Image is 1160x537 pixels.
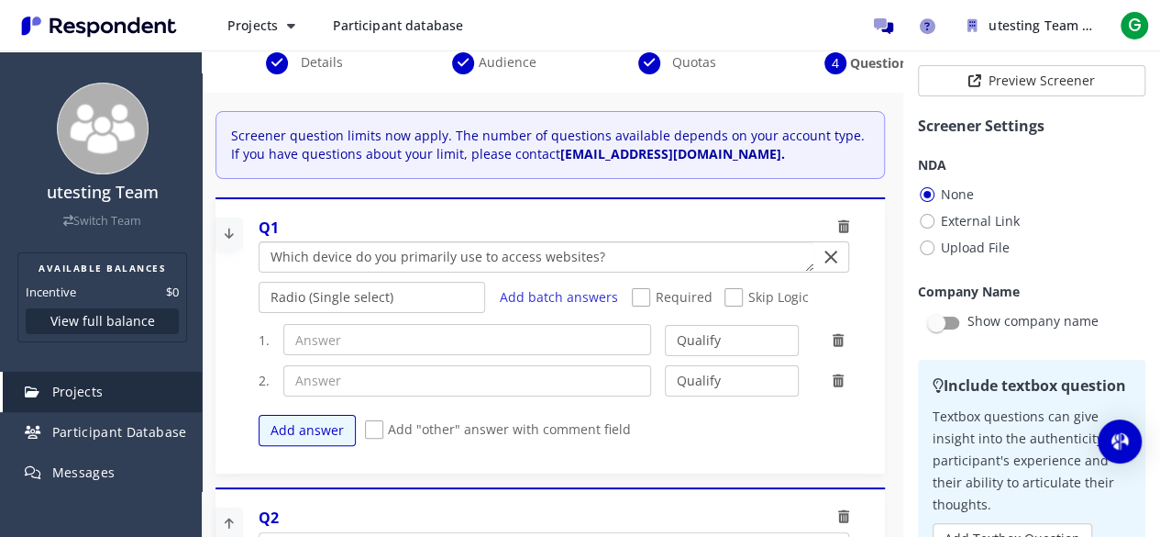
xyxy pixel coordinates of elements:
button: Preview Screener [918,65,1145,96]
div: Questions [774,52,960,74]
span: Messages [52,464,116,481]
span: None [918,184,974,206]
h1: NDA [918,155,1145,174]
span: G [1120,11,1149,40]
button: G [1116,9,1153,42]
span: Add batch answers [499,288,617,306]
img: team_avatar_256.png [57,83,149,174]
div: Quotas [588,52,774,74]
a: Participant database [317,9,478,42]
span: 2. [259,372,270,390]
a: Help and support [909,7,945,44]
span: 1. [259,331,270,350]
p: Screener question limits now apply. The number of questions available depends on your account typ... [231,127,873,163]
span: Participant database [332,17,463,34]
span: Details [292,53,352,72]
img: Respondent [15,11,183,41]
span: Projects [52,383,104,400]
span: Add "other" answer with comment field [365,420,631,442]
textarea: Which of the following categories best describes your firm's total assets under management (AUM)? [260,242,813,272]
input: Answer [283,365,651,397]
a: Add batch answers [499,288,618,307]
button: View full balance [26,308,179,334]
span: Skip Logic [724,288,808,310]
span: Audience [478,53,538,72]
span: External Link [918,210,1020,232]
dt: Incentive [26,283,76,301]
div: Details [215,52,402,74]
h1: Screener Settings [918,115,1145,137]
div: Open Intercom Messenger [1098,420,1142,464]
dd: $0 [166,283,179,301]
button: utesting Team [953,9,1109,42]
a: Switch Team [63,213,141,229]
span: Quotas [664,53,724,72]
a: Message participants [865,7,901,44]
div: Q1 [259,218,279,239]
p: Show company name [967,310,1099,332]
span: Projects [227,17,278,34]
p: Textbox questions can give insight into the authenticity of a participant's experience and their ... [933,406,1131,516]
h1: Company Name [918,282,1145,301]
input: Answer [283,324,651,355]
span: Upload File [918,237,1010,259]
button: Projects [213,9,310,42]
button: Clear Input [818,243,844,271]
span: Required [632,288,712,310]
strong: [EMAIL_ADDRESS][DOMAIN_NAME]. [560,145,785,162]
button: Add answer [259,415,356,446]
span: utesting Team [989,17,1078,34]
h2: AVAILABLE BALANCES [26,261,179,275]
span: Participant Database [52,423,187,441]
div: Audience [402,52,588,74]
div: Q2 [259,508,279,529]
section: Balance summary [17,252,187,342]
h2: Include textbox question [933,375,1131,397]
h4: utesting Team [12,184,193,202]
span: Questions [850,54,911,73]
